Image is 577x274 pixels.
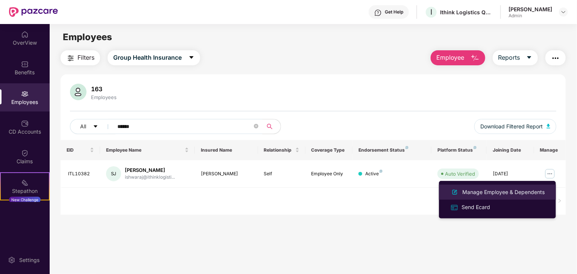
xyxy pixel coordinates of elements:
span: All [80,122,86,131]
img: svg+xml;base64,PHN2ZyB4bWxucz0iaHR0cDovL3d3dy53My5vcmcvMjAwMC9zdmciIHhtbG5zOnhsaW5rPSJodHRwOi8vd3... [70,84,87,100]
img: svg+xml;base64,PHN2ZyB4bWxucz0iaHR0cDovL3d3dy53My5vcmcvMjAwMC9zdmciIHdpZHRoPSIyNCIgaGVpZ2h0PSIyNC... [66,54,75,63]
div: New Challenge [9,197,41,203]
span: search [262,123,277,129]
div: 163 [90,85,118,93]
span: I [430,8,432,17]
span: close-circle [254,124,258,128]
img: svg+xml;base64,PHN2ZyB4bWxucz0iaHR0cDovL3d3dy53My5vcmcvMjAwMC9zdmciIHdpZHRoPSI4IiBoZWlnaHQ9IjgiIH... [380,170,383,173]
div: Send Ecard [460,203,492,211]
div: Admin [509,13,552,19]
div: Stepathon [1,187,49,195]
div: SJ [106,166,121,181]
span: right [557,199,562,203]
span: Reports [498,53,520,62]
span: caret-down [188,54,194,61]
div: Employee Only [311,170,347,178]
div: [PERSON_NAME] [125,167,175,174]
img: svg+xml;base64,PHN2ZyB4bWxucz0iaHR0cDovL3d3dy53My5vcmcvMjAwMC9zdmciIHdpZHRoPSI4IiBoZWlnaHQ9IjgiIH... [474,146,477,149]
div: Platform Status [437,147,481,153]
div: Self [264,170,299,178]
span: Employee [436,53,465,62]
span: caret-down [526,54,532,61]
img: svg+xml;base64,PHN2ZyBpZD0iRW1wbG95ZWVzIiB4bWxucz0iaHR0cDovL3d3dy53My5vcmcvMjAwMC9zdmciIHdpZHRoPS... [21,90,29,98]
button: Allcaret-down [70,119,116,134]
img: svg+xml;base64,PHN2ZyB4bWxucz0iaHR0cDovL3d3dy53My5vcmcvMjAwMC9zdmciIHhtbG5zOnhsaW5rPSJodHRwOi8vd3... [450,188,459,197]
img: svg+xml;base64,PHN2ZyBpZD0iSG9tZSIgeG1sbnM9Imh0dHA6Ly93d3cudzMub3JnLzIwMDAvc3ZnIiB3aWR0aD0iMjAiIG... [21,31,29,38]
div: ITL10382 [68,170,94,178]
img: svg+xml;base64,PHN2ZyBpZD0iSGVscC0zMngzMiIgeG1sbnM9Imh0dHA6Ly93d3cudzMub3JnLzIwMDAvc3ZnIiB3aWR0aD... [374,9,382,17]
div: Settings [17,256,42,264]
span: Employee Name [106,147,183,153]
li: Next Page [554,195,566,207]
img: svg+xml;base64,PHN2ZyB4bWxucz0iaHR0cDovL3d3dy53My5vcmcvMjAwMC9zdmciIHdpZHRoPSIxNiIgaGVpZ2h0PSIxNi... [450,203,459,212]
div: Employees [90,94,118,100]
button: Filters [61,50,100,65]
img: svg+xml;base64,PHN2ZyBpZD0iQ2xhaW0iIHhtbG5zPSJodHRwOi8vd3d3LnczLm9yZy8yMDAwL3N2ZyIgd2lkdGg9IjIwIi... [21,149,29,157]
span: Group Health Insurance [113,53,182,62]
div: Ithink Logistics Quick Services Private Limited [440,9,493,16]
img: manageButton [544,168,556,180]
div: Get Help [385,9,403,15]
img: svg+xml;base64,PHN2ZyBpZD0iQmVuZWZpdHMiIHhtbG5zPSJodHRwOi8vd3d3LnczLm9yZy8yMDAwL3N2ZyIgd2lkdGg9Ij... [21,60,29,68]
span: Relationship [264,147,294,153]
img: svg+xml;base64,PHN2ZyB4bWxucz0iaHR0cDovL3d3dy53My5vcmcvMjAwMC9zdmciIHdpZHRoPSIyMSIgaGVpZ2h0PSIyMC... [21,179,29,187]
div: Auto Verified [445,170,475,178]
th: Manage [534,140,566,160]
img: svg+xml;base64,PHN2ZyB4bWxucz0iaHR0cDovL3d3dy53My5vcmcvMjAwMC9zdmciIHhtbG5zOnhsaW5rPSJodHRwOi8vd3... [471,54,480,63]
button: Employee [431,50,485,65]
span: close-circle [254,123,258,130]
th: Coverage Type [305,140,353,160]
div: Manage Employee & Dependents [461,188,546,196]
span: caret-down [93,124,98,130]
img: New Pazcare Logo [9,7,58,17]
th: Employee Name [100,140,195,160]
div: Endorsement Status [358,147,425,153]
th: Insured Name [195,140,258,160]
img: svg+xml;base64,PHN2ZyBpZD0iQ0RfQWNjb3VudHMiIGRhdGEtbmFtZT0iQ0QgQWNjb3VudHMiIHhtbG5zPSJodHRwOi8vd3... [21,120,29,127]
span: Download Filtered Report [480,122,543,131]
div: ishwaraj@ithinklogisti... [125,174,175,181]
button: Download Filtered Report [474,119,556,134]
div: Active [365,170,383,178]
img: svg+xml;base64,PHN2ZyB4bWxucz0iaHR0cDovL3d3dy53My5vcmcvMjAwMC9zdmciIHdpZHRoPSIyNCIgaGVpZ2h0PSIyNC... [551,54,560,63]
button: right [554,195,566,207]
span: Filters [77,53,94,62]
th: Relationship [258,140,305,160]
div: [DATE] [493,170,528,178]
div: [PERSON_NAME] [201,170,252,178]
span: EID [67,147,88,153]
img: svg+xml;base64,PHN2ZyB4bWxucz0iaHR0cDovL3d3dy53My5vcmcvMjAwMC9zdmciIHhtbG5zOnhsaW5rPSJodHRwOi8vd3... [547,124,550,128]
img: svg+xml;base64,PHN2ZyBpZD0iRHJvcGRvd24tMzJ4MzIiIHhtbG5zPSJodHRwOi8vd3d3LnczLm9yZy8yMDAwL3N2ZyIgd2... [560,9,566,15]
button: Reportscaret-down [493,50,538,65]
th: Joining Date [487,140,534,160]
img: svg+xml;base64,PHN2ZyBpZD0iU2V0dGluZy0yMHgyMCIgeG1sbnM9Imh0dHA6Ly93d3cudzMub3JnLzIwMDAvc3ZnIiB3aW... [8,256,15,264]
th: EID [61,140,100,160]
button: Group Health Insurancecaret-down [108,50,200,65]
span: Employees [63,32,112,42]
button: search [262,119,281,134]
img: svg+xml;base64,PHN2ZyB4bWxucz0iaHR0cDovL3d3dy53My5vcmcvMjAwMC9zdmciIHdpZHRoPSI4IiBoZWlnaHQ9IjgiIH... [405,146,408,149]
div: [PERSON_NAME] [509,6,552,13]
